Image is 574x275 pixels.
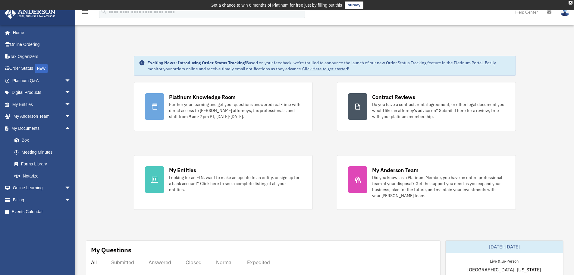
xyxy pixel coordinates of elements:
[8,158,80,170] a: Forms Library
[372,93,415,101] div: Contract Reviews
[4,39,80,51] a: Online Ordering
[65,182,77,194] span: arrow_drop_down
[560,8,569,16] img: User Pic
[65,75,77,87] span: arrow_drop_down
[372,174,505,199] div: Did you know, as a Platinum Member, you have an entire professional team at your disposal? Get th...
[134,82,313,131] a: Platinum Knowledge Room Further your learning and get your questions answered real-time with dire...
[372,101,505,120] div: Do you have a contract, rental agreement, or other legal document you would like an attorney's ad...
[101,8,107,15] i: search
[4,50,80,62] a: Tax Organizers
[211,2,342,9] div: Get a chance to win 6 months of Platinum for free just by filling out this
[81,11,89,16] a: menu
[149,259,171,265] div: Answered
[4,110,80,123] a: My Anderson Teamarrow_drop_down
[345,2,363,9] a: survey
[4,206,80,218] a: Events Calendar
[186,259,202,265] div: Closed
[446,241,563,253] div: [DATE]-[DATE]
[467,266,541,273] span: [GEOGRAPHIC_DATA], [US_STATE]
[169,101,302,120] div: Further your learning and get your questions answered real-time with direct access to [PERSON_NAM...
[247,259,270,265] div: Expedited
[8,170,80,182] a: Notarize
[169,93,236,101] div: Platinum Knowledge Room
[4,75,80,87] a: Platinum Q&Aarrow_drop_down
[35,64,48,73] div: NEW
[3,7,57,19] img: Anderson Advisors Platinum Portal
[8,146,80,158] a: Meeting Minutes
[4,194,80,206] a: Billingarrow_drop_down
[4,87,80,99] a: Digital Productsarrow_drop_down
[134,155,313,210] a: My Entities Looking for an EIN, want to make an update to an entity, or sign up for a bank accoun...
[485,257,523,264] div: Live & In-Person
[91,245,131,254] div: My Questions
[111,259,134,265] div: Submitted
[4,122,80,134] a: My Documentsarrow_drop_up
[216,259,233,265] div: Normal
[147,60,511,72] div: Based on your feedback, we're thrilled to announce the launch of our new Order Status Tracking fe...
[91,259,97,265] div: All
[65,87,77,99] span: arrow_drop_down
[569,1,572,5] div: close
[65,98,77,111] span: arrow_drop_down
[8,134,80,146] a: Box
[81,8,89,16] i: menu
[337,82,516,131] a: Contract Reviews Do you have a contract, rental agreement, or other legal document you would like...
[337,155,516,210] a: My Anderson Team Did you know, as a Platinum Member, you have an entire professional team at your...
[169,166,196,174] div: My Entities
[65,110,77,123] span: arrow_drop_down
[65,122,77,135] span: arrow_drop_up
[4,62,80,75] a: Order StatusNEW
[4,182,80,194] a: Online Learningarrow_drop_down
[169,174,302,193] div: Looking for an EIN, want to make an update to an entity, or sign up for a bank account? Click her...
[65,194,77,206] span: arrow_drop_down
[302,66,349,72] a: Click Here to get started!
[372,166,419,174] div: My Anderson Team
[4,98,80,110] a: My Entitiesarrow_drop_down
[4,27,77,39] a: Home
[147,60,246,66] strong: Exciting News: Introducing Order Status Tracking!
